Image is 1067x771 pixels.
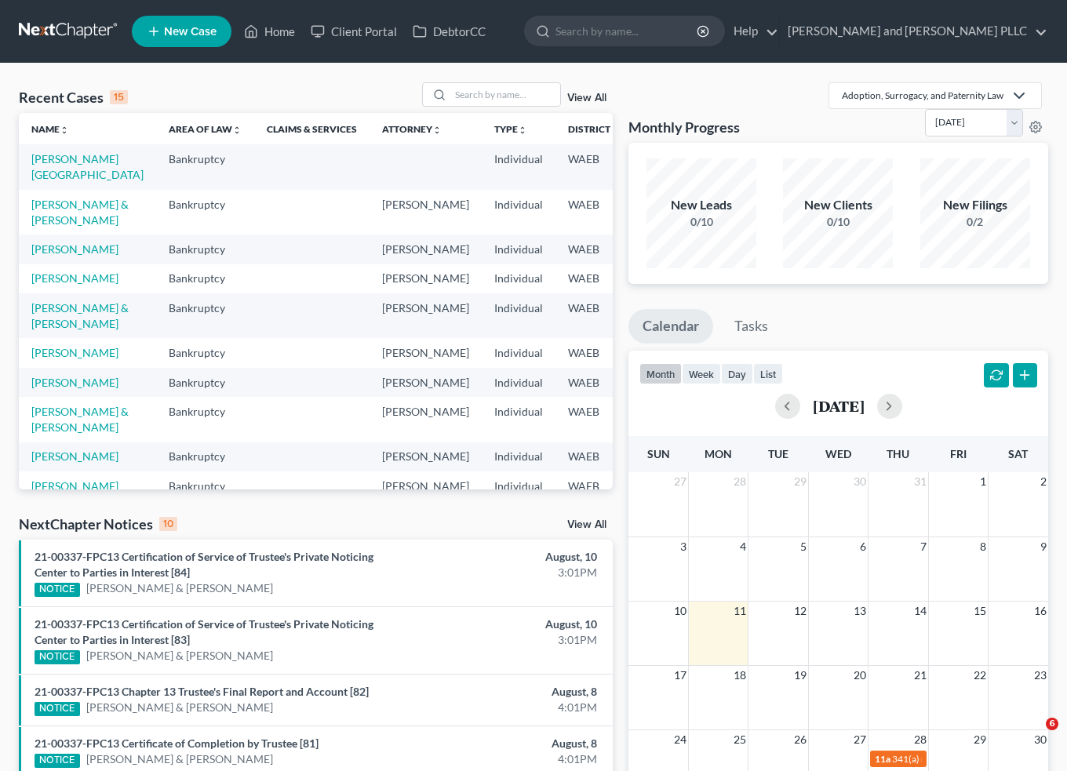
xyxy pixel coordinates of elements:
td: Bankruptcy [156,471,254,500]
a: Help [726,17,778,45]
td: WAEB [555,338,632,367]
span: 11 [732,602,748,620]
span: 24 [672,730,688,749]
button: day [721,363,753,384]
td: Individual [482,368,555,397]
div: Adoption, Surrogacy, and Paternity Law [842,89,1003,102]
span: Sun [647,447,670,460]
input: Search by name... [450,83,560,106]
td: Individual [482,471,555,500]
td: WAEB [555,442,632,471]
span: 4 [738,537,748,556]
span: 10 [672,602,688,620]
span: 2 [1039,472,1048,491]
td: Bankruptcy [156,442,254,471]
span: 31 [912,472,928,491]
i: unfold_more [432,125,442,135]
span: Tue [768,447,788,460]
span: Fri [950,447,967,460]
button: month [639,363,682,384]
td: Bankruptcy [156,235,254,264]
span: 28 [912,730,928,749]
a: [PERSON_NAME] & [PERSON_NAME] [31,301,129,330]
span: 15 [972,602,988,620]
div: 3:01PM [420,632,597,648]
a: [PERSON_NAME] & [PERSON_NAME] [31,198,129,227]
a: Typeunfold_more [494,123,527,135]
td: Individual [482,190,555,235]
a: [PERSON_NAME] & [PERSON_NAME] [86,700,273,715]
td: [PERSON_NAME] [370,190,482,235]
th: Claims & Services [254,113,370,144]
div: 0/10 [646,214,756,230]
a: DebtorCC [405,17,493,45]
span: 12 [792,602,808,620]
div: NOTICE [35,702,80,716]
span: 27 [672,472,688,491]
span: 28 [732,472,748,491]
td: [PERSON_NAME] [370,235,482,264]
i: unfold_more [232,125,242,135]
span: 17 [672,666,688,685]
td: Bankruptcy [156,293,254,338]
a: Districtunfold_more [568,123,620,135]
td: WAEB [555,293,632,338]
td: Bankruptcy [156,264,254,293]
span: 3 [679,537,688,556]
a: Tasks [720,309,782,344]
span: 9 [1039,537,1048,556]
a: 21-00337-FPC13 Certificate of Completion by Trustee [81] [35,736,319,750]
td: Individual [482,442,555,471]
span: New Case [164,26,217,38]
div: New Filings [920,196,1030,214]
input: Search by name... [555,16,699,45]
div: NextChapter Notices [19,515,177,533]
span: 29 [792,472,808,491]
td: Individual [482,144,555,189]
span: 23 [1032,666,1048,685]
h2: [DATE] [813,398,865,414]
td: WAEB [555,368,632,397]
div: New Clients [783,196,893,214]
div: August, 10 [420,616,597,632]
span: 6 [858,537,868,556]
a: 21-00337-FPC13 Chapter 13 Trustee's Final Report and Account [82] [35,685,369,698]
div: 0/10 [783,214,893,230]
td: Individual [482,293,555,338]
div: August, 8 [420,684,597,700]
a: Nameunfold_more [31,123,69,135]
td: WAEB [555,235,632,264]
a: [PERSON_NAME] [31,346,118,359]
span: 27 [852,730,868,749]
td: Bankruptcy [156,368,254,397]
a: [PERSON_NAME] [31,479,118,493]
button: week [682,363,721,384]
a: View All [567,93,606,104]
td: [PERSON_NAME] [370,471,482,500]
a: [PERSON_NAME] [31,242,118,256]
td: WAEB [555,264,632,293]
div: 4:01PM [420,700,597,715]
a: [PERSON_NAME] & [PERSON_NAME] [31,405,129,434]
td: Bankruptcy [156,190,254,235]
span: 16 [1032,602,1048,620]
a: Area of Lawunfold_more [169,123,242,135]
td: [PERSON_NAME] [370,442,482,471]
span: 21 [912,666,928,685]
a: View All [567,519,606,530]
span: 13 [852,602,868,620]
td: [PERSON_NAME] [370,293,482,338]
td: WAEB [555,471,632,500]
div: NOTICE [35,650,80,664]
td: Individual [482,264,555,293]
a: Calendar [628,309,713,344]
div: 15 [110,90,128,104]
h3: Monthly Progress [628,118,740,136]
span: 19 [792,666,808,685]
span: Mon [705,447,732,460]
div: 0/2 [920,214,1030,230]
span: 26 [792,730,808,749]
td: WAEB [555,190,632,235]
i: unfold_more [60,125,69,135]
td: [PERSON_NAME] [370,397,482,442]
